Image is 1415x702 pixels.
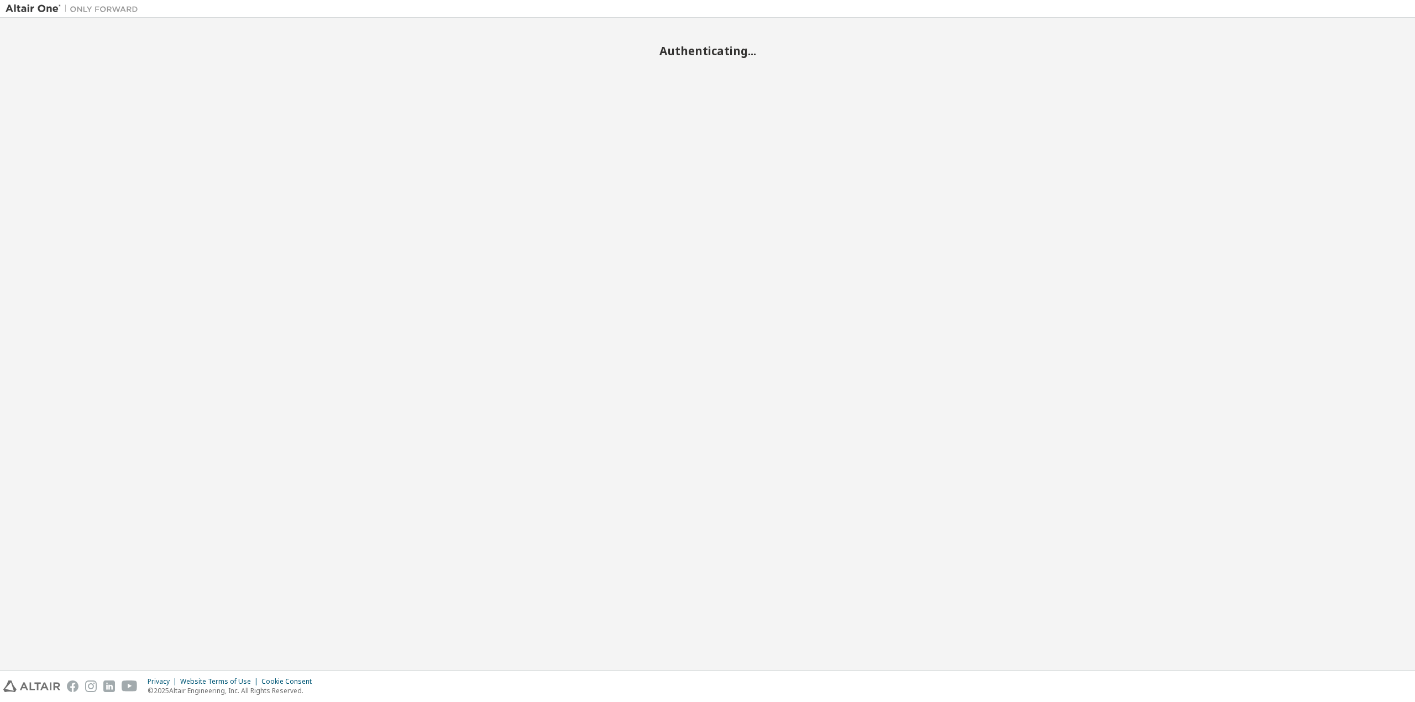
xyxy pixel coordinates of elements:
img: linkedin.svg [103,680,115,692]
div: Cookie Consent [261,677,318,686]
p: © 2025 Altair Engineering, Inc. All Rights Reserved. [148,686,318,695]
img: Altair One [6,3,144,14]
img: facebook.svg [67,680,78,692]
img: youtube.svg [122,680,138,692]
div: Website Terms of Use [180,677,261,686]
img: instagram.svg [85,680,97,692]
h2: Authenticating... [6,44,1409,58]
img: altair_logo.svg [3,680,60,692]
div: Privacy [148,677,180,686]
